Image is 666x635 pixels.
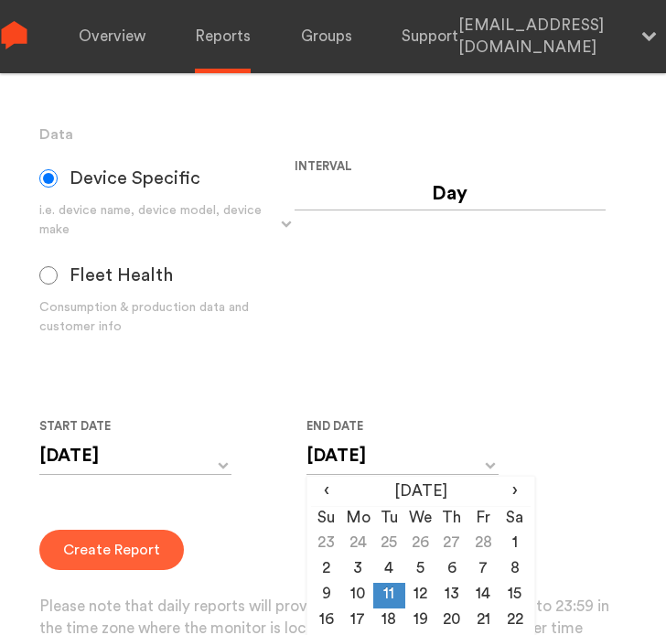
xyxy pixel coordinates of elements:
td: 26 [405,532,436,557]
input: Fleet Health [39,266,58,285]
label: End Date [306,415,484,437]
th: We [405,506,436,532]
span: › [499,480,530,502]
td: 24 [342,532,373,557]
div: i.e. device name, device model, device make [39,201,295,240]
td: 12 [405,583,436,608]
td: 16 [311,608,342,634]
td: 3 [342,557,373,583]
td: 8 [499,557,530,583]
td: 22 [499,608,530,634]
td: 21 [467,608,499,634]
input: Device Specific [39,169,58,188]
th: Mo [342,506,373,532]
td: 14 [467,583,499,608]
span: Fleet Health [70,264,173,286]
span: ‹ [311,480,342,502]
th: Tu [373,506,404,532]
th: Fr [467,506,499,532]
th: Su [311,506,342,532]
th: Sa [499,506,530,532]
td: 19 [405,608,436,634]
td: 25 [373,532,404,557]
td: 1 [499,532,530,557]
th: Th [436,506,467,532]
td: 23 [311,532,342,557]
td: 13 [436,583,467,608]
button: Create Report [39,530,184,570]
label: Start Date [39,415,217,437]
td: 10 [342,583,373,608]
td: 17 [342,608,373,634]
td: 2 [311,557,342,583]
td: 6 [436,557,467,583]
td: 11 [373,583,404,608]
div: Consumption & production data and customer info [39,298,295,337]
span: Device Specific [70,167,200,189]
label: Interval [295,156,535,178]
td: 15 [499,583,530,608]
td: 9 [311,583,342,608]
td: 27 [436,532,467,557]
h3: Data [39,124,628,145]
td: 5 [405,557,436,583]
td: 28 [467,532,499,557]
td: 20 [436,608,467,634]
td: 18 [373,608,404,634]
th: [DATE] [342,480,499,506]
td: 4 [373,557,404,583]
td: 7 [467,557,499,583]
